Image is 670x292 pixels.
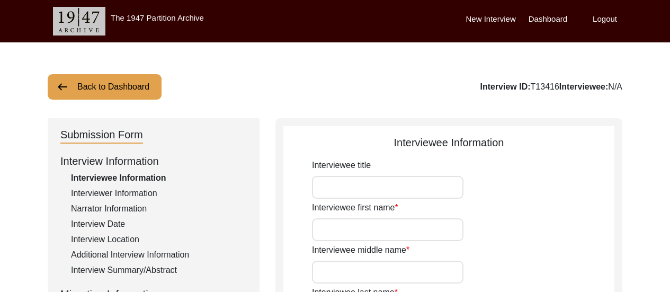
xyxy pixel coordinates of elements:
b: Interviewee: [559,82,608,91]
label: Interviewee title [312,159,371,172]
div: Submission Form [60,127,143,144]
img: arrow-left.png [56,81,69,93]
div: Additional Interview Information [71,249,247,261]
label: Interviewee first name [312,201,398,214]
div: T13416 N/A [480,81,622,93]
div: Narrator Information [71,202,247,215]
b: Interview ID: [480,82,530,91]
div: Interviewer Information [71,187,247,200]
div: Interview Information [60,153,247,169]
label: Logout [593,13,617,25]
div: Interview Location [71,233,247,246]
img: header-logo.png [53,7,105,36]
label: The 1947 Partition Archive [111,13,204,22]
label: New Interview [466,13,516,25]
label: Dashboard [529,13,567,25]
div: Interviewee Information [71,172,247,184]
div: Interviewee Information [283,135,614,151]
label: Interviewee middle name [312,244,409,256]
button: Back to Dashboard [48,74,162,100]
div: Interview Date [71,218,247,231]
div: Interview Summary/Abstract [71,264,247,277]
